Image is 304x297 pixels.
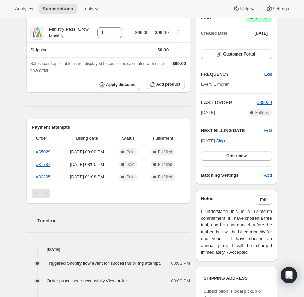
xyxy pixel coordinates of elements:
span: Status [115,135,141,142]
a: View order [106,278,127,283]
span: Every 1 month [201,82,230,87]
span: Sales tax (if applicable) is not displayed because it is calculated with each new order. [30,61,164,73]
span: Fulfilled [158,149,172,155]
span: $99.00 [172,61,186,66]
button: Add product [147,80,185,89]
h3: Notes [201,195,256,205]
span: Order processed successfully. [47,278,127,283]
span: Fulfillment [146,135,180,142]
span: $99.00 [155,30,169,35]
button: Apply discount [97,80,140,90]
a: #35029 [36,149,50,154]
h2: Timeline [37,217,190,224]
h2: NEXT BILLING DATE [201,127,264,134]
h2: LAST ORDER [201,99,257,106]
h6: Batching Settings [201,172,264,179]
span: Paid [126,162,134,167]
th: Order [32,131,61,146]
button: Shipping actions [173,45,184,53]
span: [DATE] · [201,138,225,143]
button: Edit [260,69,276,80]
span: Analytics [15,6,33,12]
h2: FREQUENCY [201,71,264,78]
span: Add product [156,82,180,87]
button: Edit [264,127,272,134]
nav: Pagination [32,189,185,198]
span: $0.00 [158,47,169,52]
button: Product actions [173,28,184,36]
button: Edit [256,195,272,205]
img: product img [30,26,44,40]
div: Ministry Pass: Grow [44,26,89,40]
span: Settings [273,6,289,12]
span: Fulfilled [255,110,269,115]
span: [DATE] · 01:08 PM [63,174,112,181]
button: #35029 [257,99,272,106]
a: #31784 [36,162,50,167]
span: [DATE] · 08:00 PM [63,148,112,155]
span: Order now [226,153,247,159]
span: [DATE] [201,109,215,116]
th: Shipping [26,42,91,57]
span: [DATE] [254,31,268,36]
h4: [DATE] [26,246,190,253]
button: Add [260,170,276,181]
span: Add [264,172,272,179]
span: 08:00 PM [171,278,190,284]
span: Triggered Shopify flow event for successful billing attempt. [47,261,161,266]
a: #30305 [36,174,50,179]
span: Customer Portal [223,51,255,57]
span: [DATE] · 08:00 PM [63,161,112,168]
small: Monthly [49,34,63,38]
a: #35029 [257,100,272,105]
button: Tools [78,4,104,14]
span: Help [240,6,249,12]
button: Subscriptions [39,4,77,14]
span: Billing date [63,135,112,142]
span: Edit [260,197,268,203]
span: Fulfilled [158,174,172,180]
h3: SHIPPING ADDRESS [204,275,269,282]
span: Apply discount [106,82,136,88]
button: Order now [201,151,272,161]
span: Tools [83,6,93,12]
span: Fulfilled [158,162,172,167]
div: Open Intercom Messenger [281,267,297,283]
span: Paid [126,149,134,155]
span: $99.00 [135,30,149,35]
span: Skip [216,138,225,144]
button: Settings [262,4,293,14]
span: Paid [126,174,134,180]
button: [DATE] [250,29,272,38]
span: I understand this is a 12-month commitment. If I have chosen a free trial, and I do not cancel be... [201,208,272,256]
span: Edit [264,71,272,78]
span: 08:01 PM [171,260,190,267]
button: Customer Portal [201,49,272,59]
span: Subscriptions [43,6,73,12]
button: Skip [212,136,229,146]
button: Help [229,4,260,14]
span: Created Date [201,30,227,37]
h2: Payment attempts [32,124,185,131]
button: Analytics [11,4,37,14]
